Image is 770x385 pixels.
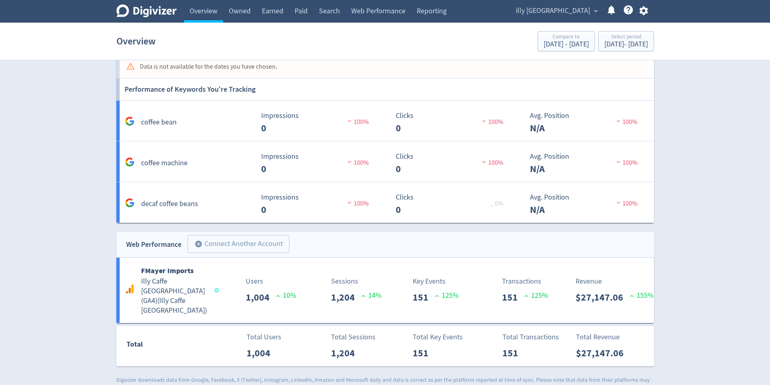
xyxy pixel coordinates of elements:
[116,28,156,54] h1: Overview
[116,141,654,182] a: coffee machine Impressions 0 Impressions 0 100% Clicks 0 Clicks 0 100% Avg. Position N/A Avg. Pos...
[141,118,177,127] h5: coffee bean
[614,118,637,126] span: 100%
[576,276,654,287] p: Revenue
[361,290,382,301] p: 14 %
[630,290,654,301] p: 155 %
[526,194,647,215] svg: Avg. Position N/A
[331,290,361,305] p: 1,204
[576,290,630,305] p: $27,147.06
[544,34,589,41] div: Compare to
[141,277,207,316] h5: Illy Caffe [GEOGRAPHIC_DATA] (GA4) ( Illy Caffe [GEOGRAPHIC_DATA] )
[413,332,463,343] p: Total Key Events
[346,118,354,124] img: negative-performance.svg
[116,101,654,141] a: coffee bean Impressions 0 Impressions 0 100% Clicks 0 Clicks 0 100% Avg. Position N/A Avg. Positi...
[257,112,378,133] svg: Impressions 0
[247,332,281,343] p: Total Users
[181,236,289,253] a: Connect Another Account
[598,31,654,51] button: Select period[DATE]- [DATE]
[346,159,369,167] span: 100%
[576,346,630,360] p: $27,147.06
[331,332,376,343] p: Total Sessions
[614,200,637,208] span: 100%
[526,112,647,133] svg: Avg. Position N/A
[346,200,369,208] span: 100%
[247,346,277,360] p: 1,004
[413,346,435,360] p: 151
[480,118,488,124] img: negative-performance.svg
[516,4,590,17] span: illy [GEOGRAPHIC_DATA]
[246,276,296,287] p: Users
[502,346,525,360] p: 151
[480,118,503,126] span: 100%
[141,158,188,168] h5: coffee machine
[392,112,513,133] svg: Clicks 0
[490,200,503,208] span: _ 0%
[188,235,289,253] button: Connect Another Account
[276,290,296,301] p: 10 %
[141,266,194,276] b: FMayer Imports
[257,153,378,174] svg: Impressions 0
[513,4,600,17] button: illy [GEOGRAPHIC_DATA]
[124,78,255,100] h6: Performance of Keywords You're Tracking
[116,182,654,223] a: decaf coffee beans Impressions 0 Impressions 0 100% Clicks 0 Clicks 0 _ 0% Avg. Position N/A Avg....
[480,159,488,165] img: negative-performance.svg
[614,159,622,165] img: negative-performance.svg
[538,31,595,51] button: Compare to[DATE] - [DATE]
[214,288,221,292] span: Data last synced: 29 Aug 2025, 2:01am (AEST)
[140,59,277,75] div: Data is not available for the dates you have chosen.
[116,258,654,323] a: FMayer ImportsIlly Caffe [GEOGRAPHIC_DATA] (GA4)(Illy Caffe [GEOGRAPHIC_DATA])Users1,004 10%Sessi...
[346,159,354,165] img: negative-performance.svg
[331,276,382,287] p: Sessions
[346,118,369,126] span: 100%
[331,346,361,360] p: 1,204
[116,57,654,78] a: Data is not available for the dates you have chosen.
[257,194,378,215] svg: Impressions 0
[604,34,648,41] div: Select period
[141,199,198,209] h5: decaf coffee beans
[125,284,135,294] svg: Google Analytics
[480,159,503,167] span: 100%
[544,41,589,48] div: [DATE] - [DATE]
[576,332,630,343] p: Total Revenue
[413,276,459,287] p: Key Events
[194,240,203,248] span: add_circle
[526,153,647,174] svg: Avg. Position N/A
[126,239,181,250] div: Web Performance
[125,157,135,167] svg: Google Analytics
[614,159,637,167] span: 100%
[125,198,135,208] svg: Google Analytics
[127,339,206,354] div: Total
[604,41,648,48] div: [DATE] - [DATE]
[592,7,599,15] span: expand_more
[392,153,513,174] svg: Clicks 0
[435,290,459,301] p: 125 %
[413,290,435,305] p: 151
[614,200,622,206] img: negative-performance.svg
[502,290,524,305] p: 151
[392,194,513,215] svg: Clicks 0
[502,276,548,287] p: Transactions
[246,290,276,305] p: 1,004
[614,118,622,124] img: negative-performance.svg
[346,200,354,206] img: negative-performance.svg
[502,332,559,343] p: Total Transactions
[125,116,135,126] svg: Google Analytics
